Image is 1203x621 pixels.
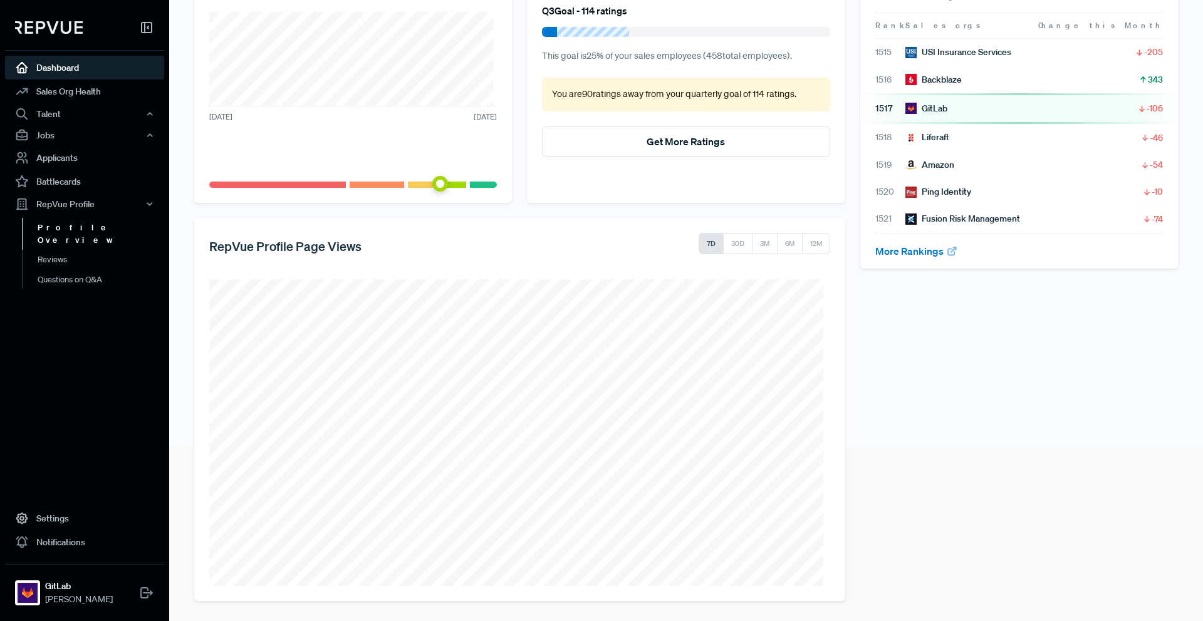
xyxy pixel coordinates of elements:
[905,46,1011,59] div: USI Insurance Services
[699,233,724,254] button: 7D
[905,73,962,86] div: Backblaze
[905,132,917,143] img: Liferaft
[22,269,181,289] a: Questions on Q&A
[905,20,982,31] span: Sales orgs
[5,506,164,530] a: Settings
[905,187,917,198] img: Ping Identity
[18,583,38,603] img: GitLab
[542,5,627,16] h6: Q3 Goal - 114 ratings
[875,131,905,144] span: 1518
[22,250,181,270] a: Reviews
[905,74,917,85] img: Backblaze
[875,102,905,115] span: 1517
[905,47,917,58] img: USI Insurance Services
[474,111,497,123] span: [DATE]
[875,158,905,172] span: 1519
[1152,185,1163,198] span: -10
[875,212,905,225] span: 1521
[5,146,164,170] a: Applicants
[752,233,778,254] button: 3M
[723,233,753,254] button: 30D
[209,111,232,123] span: [DATE]
[5,80,164,103] a: Sales Org Health
[875,20,905,31] span: Rank
[5,170,164,193] a: Battlecards
[209,239,362,254] h5: RepVue Profile Page Views
[15,21,83,34] img: RepVue
[542,49,830,63] p: This goal is 25 % of your sales employees ( 458 total employees).
[905,131,949,144] div: Liferaft
[45,593,113,606] span: [PERSON_NAME]
[802,233,830,254] button: 12M
[45,580,113,593] strong: GitLab
[1147,102,1163,115] span: -106
[1038,20,1163,31] span: Change this Month
[905,185,971,198] div: Ping Identity
[552,88,820,101] p: You are 90 ratings away from your quarterly goal of 114 ratings .
[5,125,164,146] button: Jobs
[875,245,958,257] a: More Rankings
[905,159,917,170] img: Amazon
[905,213,917,225] img: Fusion Risk Management
[875,185,905,198] span: 1520
[1150,131,1163,144] span: -46
[5,193,164,215] button: RepVue Profile
[5,530,164,554] a: Notifications
[1148,73,1163,86] span: 343
[1144,46,1163,58] span: -205
[905,103,917,114] img: GitLab
[5,564,164,611] a: GitLabGitLab[PERSON_NAME]
[777,233,803,254] button: 6M
[1150,158,1163,171] span: -54
[875,73,905,86] span: 1516
[1152,213,1163,225] span: -74
[905,158,954,172] div: Amazon
[905,212,1020,225] div: Fusion Risk Management
[5,103,164,125] button: Talent
[905,102,947,115] div: GitLab
[542,126,830,157] button: Get More Ratings
[5,56,164,80] a: Dashboard
[875,46,905,59] span: 1515
[22,218,181,250] a: Profile Overview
